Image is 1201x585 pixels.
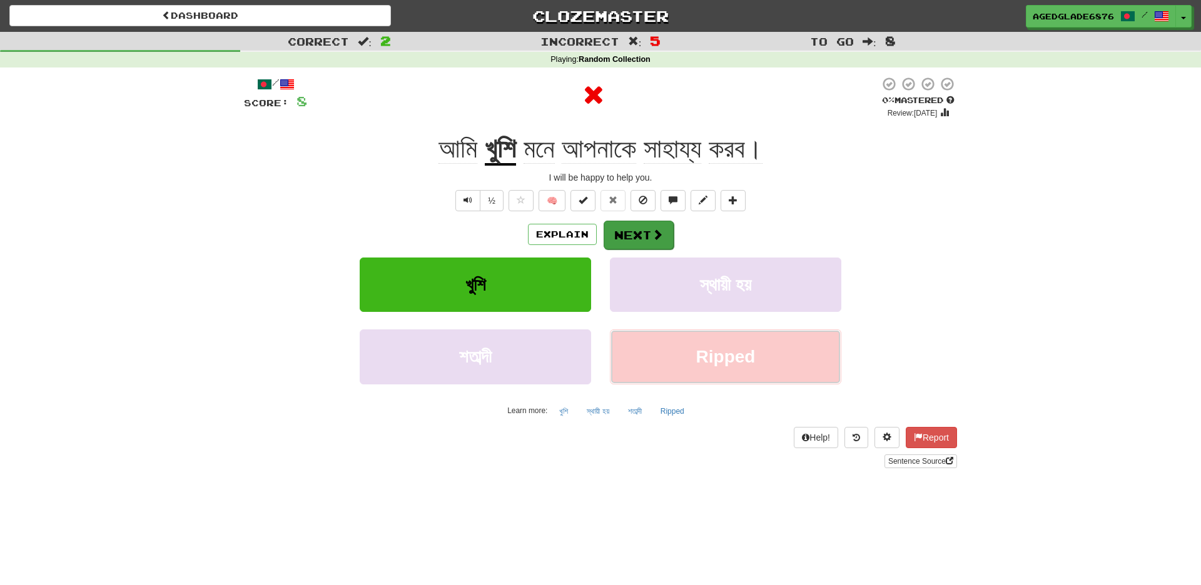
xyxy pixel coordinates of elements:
button: স্থায়ী হয় [580,402,616,421]
a: Clozemaster [410,5,791,27]
div: Mastered [879,95,957,106]
a: Sentence Source [884,454,957,468]
button: খুশি [552,402,575,421]
a: Dashboard [9,5,391,26]
button: শতাব্দী [360,329,591,384]
small: Learn more: [507,406,547,415]
button: খুশি [360,257,591,312]
small: Review: [DATE] [888,109,938,117]
span: করব। [709,134,763,164]
strong: Random Collection [579,55,651,64]
span: To go [810,35,854,47]
span: সাহায্য [644,134,701,164]
button: Favorite sentence (alt+f) [509,190,534,211]
div: / [244,76,307,92]
button: শতাব্দী [621,402,649,421]
button: ½ [480,190,504,211]
button: Report [906,427,957,448]
button: Round history (alt+y) [844,427,868,448]
span: : [358,36,372,47]
span: খুশি [465,275,486,294]
button: 🧠 [539,190,565,211]
button: Ignore sentence (alt+i) [631,190,656,211]
button: Play sentence audio (ctl+space) [455,190,480,211]
div: I will be happy to help you. [244,171,957,184]
div: Text-to-speech controls [453,190,504,211]
span: আমি [438,134,477,164]
button: Reset to 0% Mastered (alt+r) [600,190,626,211]
a: AgedGlade6876 / [1026,5,1176,27]
button: Add to collection (alt+a) [721,190,746,211]
button: Edit sentence (alt+d) [691,190,716,211]
span: 8 [885,33,896,48]
span: আপনাকে [562,134,636,164]
button: Set this sentence to 100% Mastered (alt+m) [570,190,595,211]
span: 8 [296,93,307,109]
button: Explain [528,224,597,245]
u: খুশি [485,134,516,166]
span: AgedGlade6876 [1033,11,1114,22]
span: : [863,36,876,47]
button: Help! [794,427,838,448]
span: শতাব্দী [459,347,492,366]
span: মনে [524,134,555,164]
span: 0 % [882,95,894,105]
span: / [1142,10,1148,19]
button: Discuss sentence (alt+u) [661,190,686,211]
span: Correct [288,35,349,47]
span: Score: [244,97,289,108]
span: : [628,36,642,47]
span: Ripped [696,347,756,366]
span: Incorrect [540,35,619,47]
button: Ripped [654,402,691,421]
span: 5 [650,33,661,48]
button: Next [604,221,674,249]
span: স্থায়ী হয় [700,275,751,294]
button: Ripped [610,329,841,384]
button: স্থায়ী হয় [610,257,841,312]
span: 2 [380,33,391,48]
